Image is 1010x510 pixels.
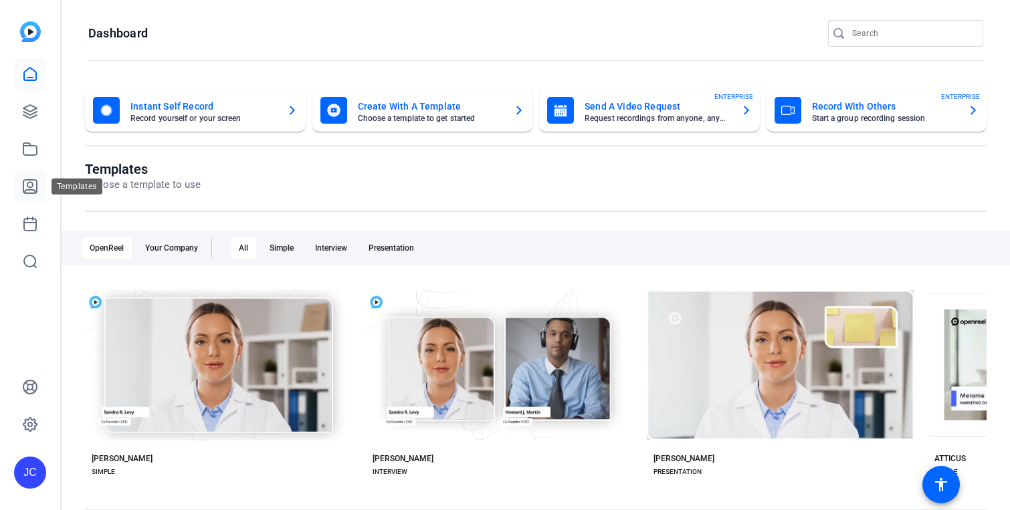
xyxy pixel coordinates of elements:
div: Interview [307,237,355,259]
span: ENTERPRISE [941,92,980,102]
h1: Templates [85,161,201,177]
h1: Dashboard [88,25,148,41]
div: [PERSON_NAME] [653,453,714,464]
div: Simple [262,237,302,259]
button: Create With A TemplateChoose a template to get started [312,89,533,132]
div: Templates [52,178,102,195]
mat-icon: accessibility [933,477,949,493]
mat-card-subtitle: Start a group recording session [812,114,958,122]
div: OpenReel [82,237,132,259]
div: INTERVIEW [373,467,407,477]
mat-card-subtitle: Record yourself or your screen [130,114,276,122]
p: Choose a template to use [85,177,201,193]
div: JC [14,457,46,489]
img: blue-gradient.svg [20,21,41,42]
button: Instant Self RecordRecord yourself or your screen [85,89,306,132]
mat-card-subtitle: Request recordings from anyone, anywhere [585,114,730,122]
span: ENTERPRISE [714,92,753,102]
mat-card-title: Record With Others [812,98,958,114]
input: Search [852,25,973,41]
div: [PERSON_NAME] [373,453,433,464]
div: ATTICUS [934,453,966,464]
div: Presentation [361,237,422,259]
mat-card-subtitle: Choose a template to get started [358,114,504,122]
div: [PERSON_NAME] [92,453,153,464]
button: Send A Video RequestRequest recordings from anyone, anywhereENTERPRISE [539,89,760,132]
button: Record With OthersStart a group recording sessionENTERPRISE [767,89,987,132]
div: All [231,237,256,259]
mat-card-title: Send A Video Request [585,98,730,114]
div: SIMPLE [92,467,115,477]
div: PRESENTATION [653,467,702,477]
div: Your Company [137,237,206,259]
mat-card-title: Create With A Template [358,98,504,114]
mat-card-title: Instant Self Record [130,98,276,114]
